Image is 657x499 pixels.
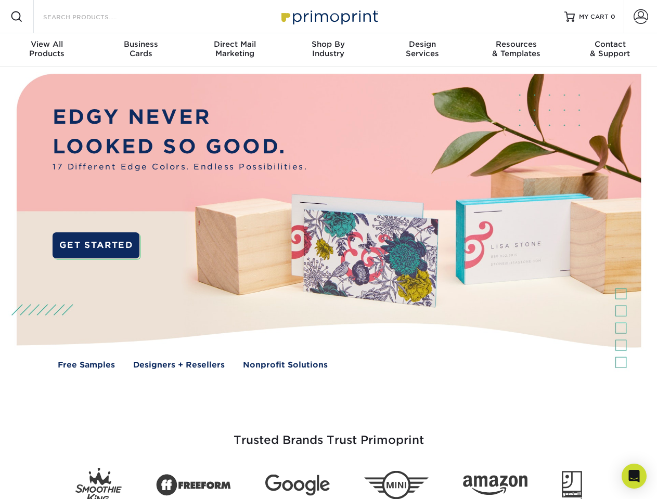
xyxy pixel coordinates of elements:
img: Amazon [463,476,527,495]
div: Services [376,40,469,58]
a: DesignServices [376,33,469,67]
span: 0 [611,13,615,20]
span: Business [94,40,187,49]
a: Shop ByIndustry [281,33,375,67]
a: BusinessCards [94,33,187,67]
img: Google [265,475,330,496]
p: LOOKED SO GOOD. [53,132,307,162]
a: Nonprofit Solutions [243,359,328,371]
span: Resources [469,40,563,49]
span: Contact [563,40,657,49]
h3: Trusted Brands Trust Primoprint [24,409,633,459]
span: Design [376,40,469,49]
a: Contact& Support [563,33,657,67]
span: 17 Different Edge Colors. Endless Possibilities. [53,161,307,173]
p: EDGY NEVER [53,102,307,132]
div: Industry [281,40,375,58]
input: SEARCH PRODUCTS..... [42,10,144,23]
a: Free Samples [58,359,115,371]
span: Shop By [281,40,375,49]
img: Primoprint [277,5,381,28]
div: & Templates [469,40,563,58]
a: GET STARTED [53,232,139,258]
div: & Support [563,40,657,58]
div: Cards [94,40,187,58]
img: Goodwill [562,471,582,499]
a: Direct MailMarketing [188,33,281,67]
span: Direct Mail [188,40,281,49]
a: Designers + Resellers [133,359,225,371]
span: MY CART [579,12,609,21]
div: Open Intercom Messenger [622,464,647,489]
div: Marketing [188,40,281,58]
a: Resources& Templates [469,33,563,67]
